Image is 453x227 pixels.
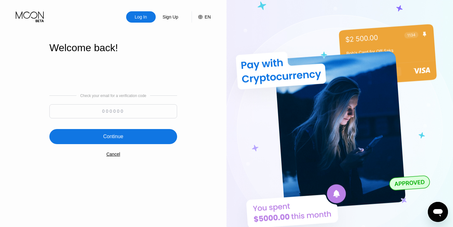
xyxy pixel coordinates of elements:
[103,133,123,140] div: Continue
[205,14,211,19] div: EN
[192,11,211,23] div: EN
[106,152,120,157] div: Cancel
[49,104,177,118] input: 000000
[156,11,185,23] div: Sign Up
[162,14,179,20] div: Sign Up
[126,11,156,23] div: Log In
[428,202,448,222] iframe: Button to launch messaging window
[80,94,146,98] div: Check your email for a verification code
[134,14,148,20] div: Log In
[49,42,177,54] div: Welcome back!
[49,129,177,144] div: Continue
